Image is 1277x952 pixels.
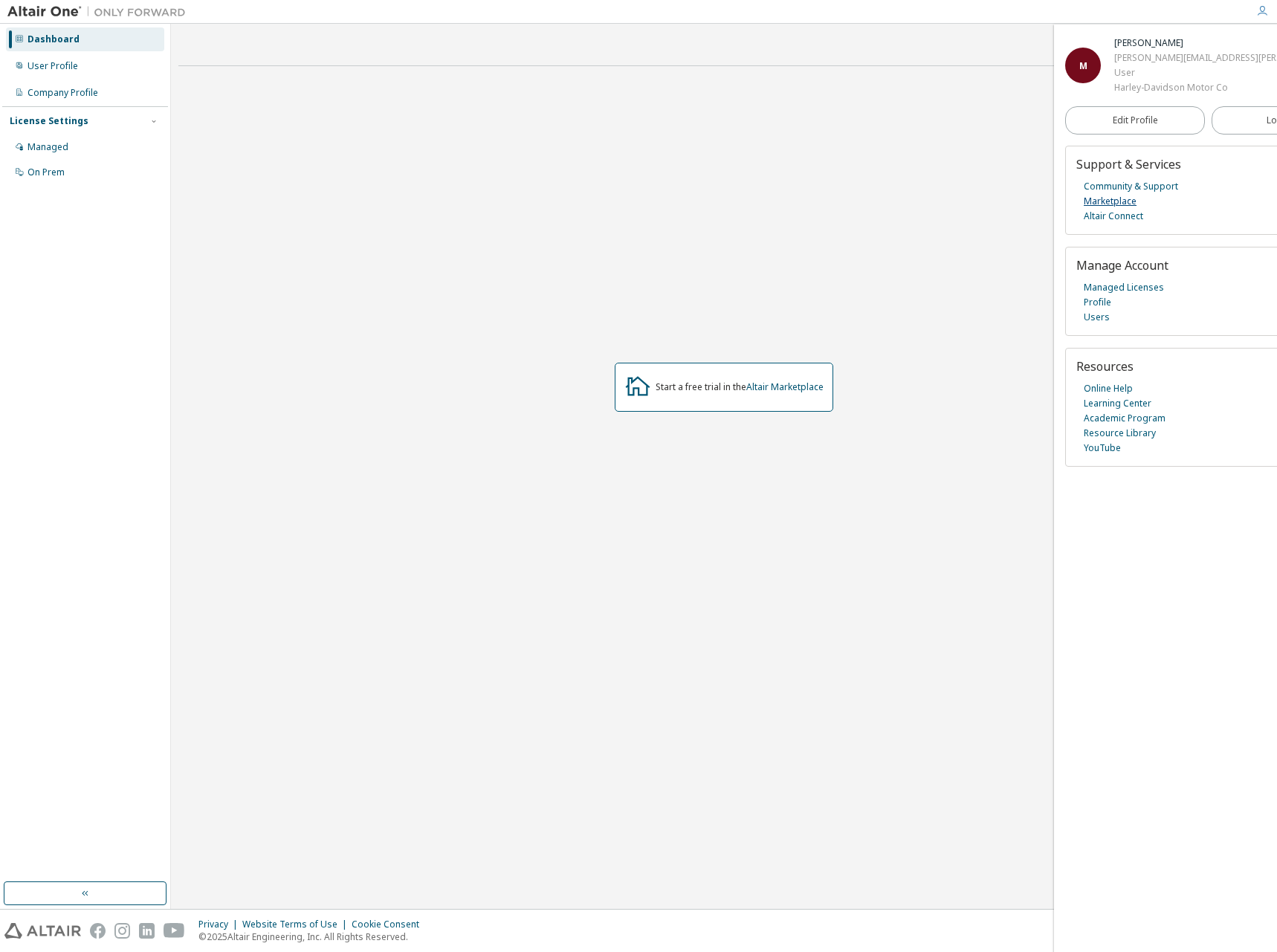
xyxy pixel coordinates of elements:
span: Resources [1076,358,1134,375]
a: Learning Center [1084,396,1151,411]
div: On Prem [28,166,65,178]
a: Online Help [1084,381,1133,396]
a: Altair Marketplace [746,381,824,393]
div: Dashboard [28,33,80,45]
div: Cookie Consent [352,919,428,930]
div: Company Profile [28,87,98,99]
div: Website Terms of Use [242,919,352,930]
span: M [1079,59,1087,72]
a: Resource Library [1084,426,1156,441]
img: altair_logo.svg [4,923,81,939]
img: facebook.svg [90,923,106,939]
span: Manage Account [1076,257,1168,273]
div: Privacy [198,919,242,930]
img: linkedin.svg [139,923,155,939]
a: Community & Support [1084,179,1178,194]
a: Profile [1084,295,1111,310]
a: Marketplace [1084,194,1137,209]
div: User Profile [28,60,78,72]
img: Altair One [7,4,193,19]
div: Managed [28,141,68,153]
img: youtube.svg [164,923,185,939]
span: Edit Profile [1113,114,1158,126]
a: Edit Profile [1065,106,1205,135]
span: Support & Services [1076,156,1181,172]
div: License Settings [10,115,88,127]
p: © 2025 Altair Engineering, Inc. All Rights Reserved. [198,930,428,943]
a: Altair Connect [1084,209,1143,224]
img: instagram.svg [114,923,130,939]
a: YouTube [1084,441,1121,456]
div: Start a free trial in the [656,381,824,393]
a: Academic Program [1084,411,1166,426]
a: Managed Licenses [1084,280,1164,295]
a: Users [1084,310,1110,325]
